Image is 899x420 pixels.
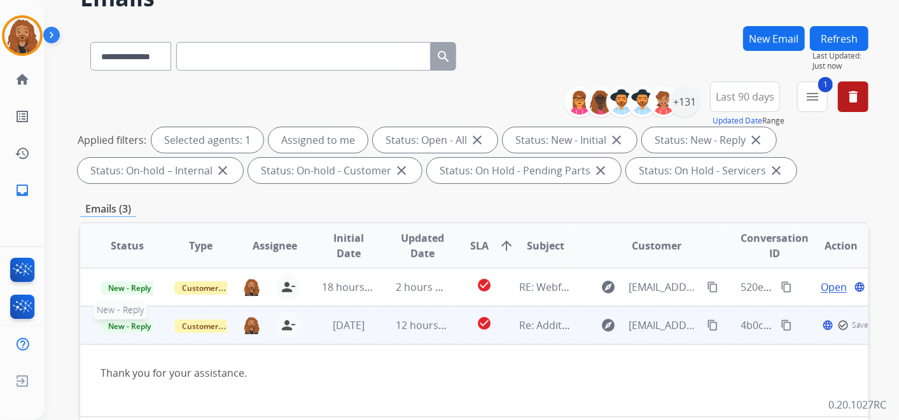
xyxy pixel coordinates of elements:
span: Last 90 days [716,94,774,99]
button: 1 [797,81,828,112]
span: Last Updated: [812,51,868,61]
th: Action [795,223,868,268]
img: agent-avatar [243,278,260,297]
p: Emails (3) [80,201,136,217]
p: Applied filters: [78,132,146,148]
span: [EMAIL_ADDRESS][DOMAIN_NAME] [629,318,699,333]
mat-icon: search [436,49,451,64]
button: Last 90 days [710,81,780,112]
mat-icon: explore [601,318,616,333]
mat-icon: person_remove [281,279,296,295]
mat-icon: close [748,132,763,148]
div: Status: Open - All [373,127,498,153]
mat-icon: close [470,132,485,148]
span: RE: Webform from [EMAIL_ADDRESS][DOMAIN_NAME] on [DATE] [519,280,825,294]
span: Assignee [253,238,297,253]
span: Customer Support [174,281,257,295]
span: Range [713,115,784,126]
span: Subject [527,238,564,253]
mat-icon: explore [601,279,616,295]
mat-icon: check_circle_outline [837,319,849,331]
mat-icon: delete [846,89,861,104]
span: Status [111,238,144,253]
span: [DATE] [333,318,365,332]
mat-icon: close [769,163,784,178]
mat-icon: close [215,163,230,178]
mat-icon: close [394,163,409,178]
mat-icon: arrow_upward [499,238,514,253]
div: Status: On-hold – Internal [78,158,243,183]
span: Type [189,238,213,253]
mat-icon: check_circle [477,316,492,331]
button: New Email [743,26,805,51]
span: Updated Date [396,230,449,261]
div: +131 [669,87,700,117]
div: Assigned to me [268,127,368,153]
mat-icon: person_remove [281,318,296,333]
img: agent-avatar [243,316,260,335]
span: Conversation ID [741,230,809,261]
span: Saved [852,320,873,330]
mat-icon: language [822,319,833,331]
mat-icon: inbox [15,183,30,198]
span: 1 [818,77,833,92]
img: avatar [4,18,40,53]
span: 2 hours ago [396,280,454,294]
span: Re: Additional Information Requested [519,318,699,332]
span: [EMAIL_ADDRESS][DOMAIN_NAME] [629,279,699,295]
span: Just now [812,61,868,71]
span: Open [821,279,847,295]
div: Selected agents: 1 [151,127,263,153]
mat-icon: menu [805,89,820,104]
span: Initial Date [322,230,375,261]
span: New - Reply [101,281,158,295]
div: Status: On Hold - Servicers [626,158,797,183]
div: Status: On-hold - Customer [248,158,422,183]
mat-icon: content_copy [781,319,792,331]
mat-icon: content_copy [707,281,718,293]
mat-icon: language [854,281,865,293]
mat-icon: check_circle [477,277,492,293]
span: SLA [470,238,489,253]
div: Status: New - Reply [642,127,776,153]
p: 0.20.1027RC [828,397,886,412]
div: Thank you for your assistance. [101,365,700,381]
mat-icon: content_copy [781,281,792,293]
span: Customer Support [174,319,257,333]
div: Status: New - Initial [503,127,637,153]
div: Status: On Hold - Pending Parts [427,158,621,183]
span: 18 hours ago [322,280,385,294]
mat-icon: home [15,72,30,87]
span: New - Reply [101,319,158,333]
mat-icon: history [15,146,30,161]
mat-icon: close [593,163,608,178]
span: 12 hours ago [396,318,459,332]
mat-icon: list_alt [15,109,30,124]
button: Updated Date [713,116,762,126]
span: New - Reply [94,300,147,319]
button: Refresh [810,26,868,51]
span: Customer [632,238,681,253]
mat-icon: close [609,132,624,148]
mat-icon: content_copy [707,319,718,331]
